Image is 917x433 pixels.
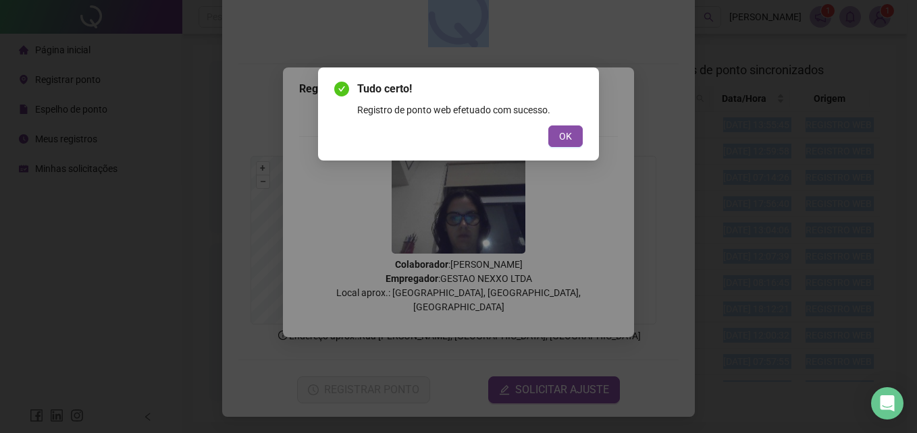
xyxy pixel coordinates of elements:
[871,387,903,420] div: Open Intercom Messenger
[548,125,583,147] button: OK
[357,81,583,97] span: Tudo certo!
[357,103,583,117] div: Registro de ponto web efetuado com sucesso.
[334,82,349,96] span: check-circle
[559,129,572,144] span: OK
